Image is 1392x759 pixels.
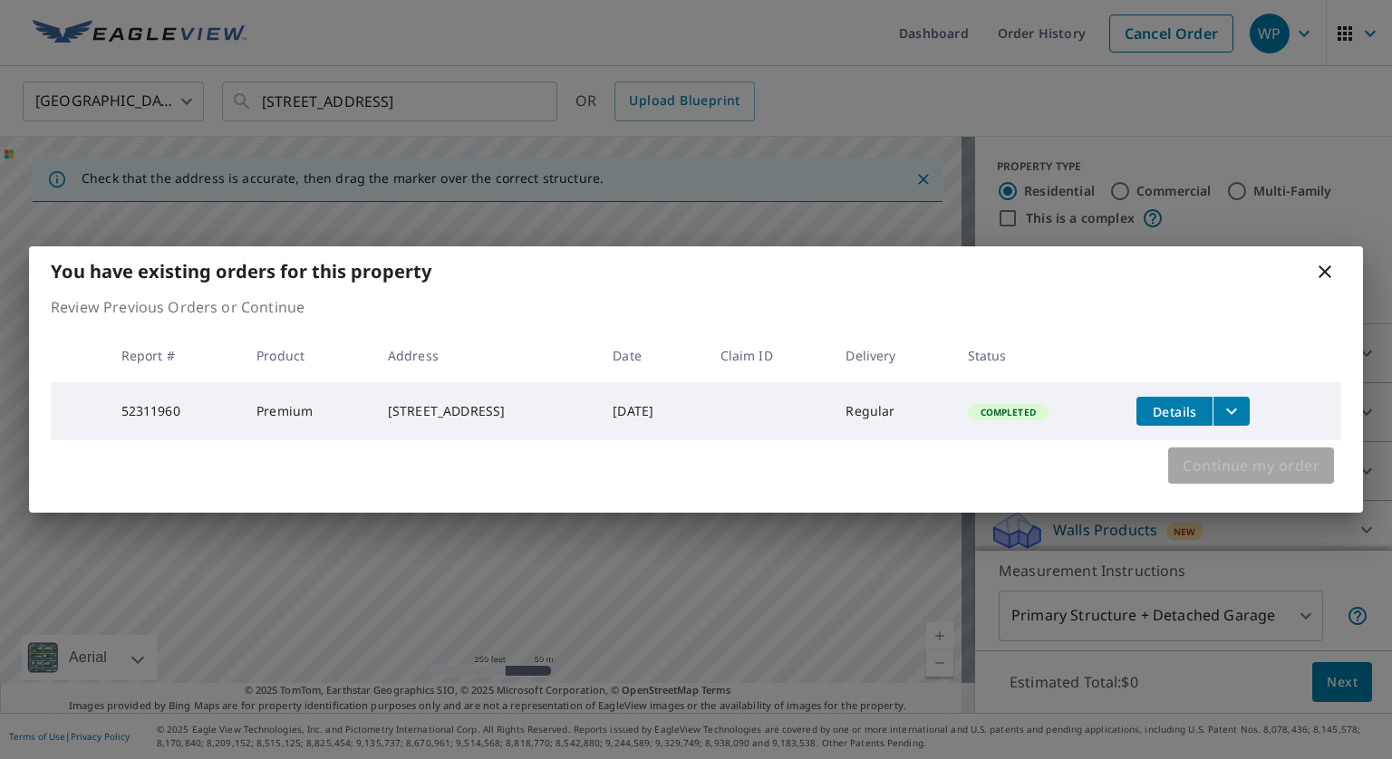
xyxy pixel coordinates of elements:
[953,329,1123,382] th: Status
[107,382,243,440] td: 52311960
[242,382,373,440] td: Premium
[970,406,1047,418] span: Completed
[373,329,598,382] th: Address
[1168,447,1334,484] button: Continue my order
[1213,397,1250,426] button: filesDropdownBtn-52311960
[598,382,705,440] td: [DATE]
[831,382,952,440] td: Regular
[107,329,243,382] th: Report #
[1136,397,1213,426] button: detailsBtn-52311960
[1183,453,1319,478] span: Continue my order
[242,329,373,382] th: Product
[1147,403,1202,420] span: Details
[51,296,1341,318] p: Review Previous Orders or Continue
[831,329,952,382] th: Delivery
[598,329,705,382] th: Date
[51,259,431,283] b: You have existing orders for this property
[706,329,832,382] th: Claim ID
[388,402,584,420] div: [STREET_ADDRESS]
